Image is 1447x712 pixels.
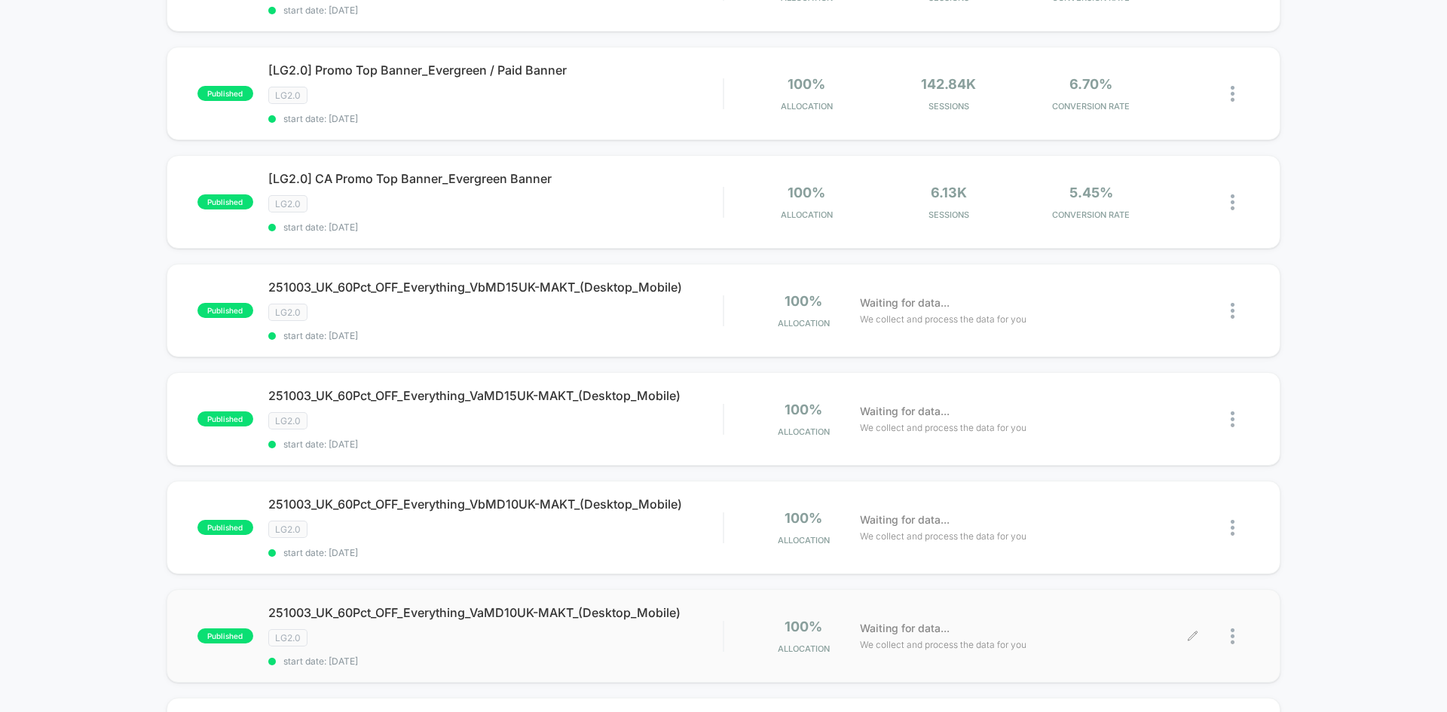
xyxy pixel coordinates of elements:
[1231,628,1234,644] img: close
[788,185,825,200] span: 100%
[778,318,830,328] span: Allocation
[268,497,723,512] span: 251003_UK_60Pct_OFF_Everything_VbMD10UK-MAKT_(Desktop_Mobile)
[1231,520,1234,536] img: close
[268,5,723,16] span: start date: [DATE]
[197,194,253,209] span: published
[860,420,1026,435] span: We collect and process the data for you
[268,439,723,450] span: start date: [DATE]
[882,209,1017,220] span: Sessions
[860,529,1026,543] span: We collect and process the data for you
[882,101,1017,112] span: Sessions
[268,171,723,186] span: [LG2.0] CA Promo Top Banner_Evergreen Banner
[860,295,950,311] span: Waiting for data...
[788,76,825,92] span: 100%
[785,510,822,526] span: 100%
[268,330,723,341] span: start date: [DATE]
[197,628,253,643] span: published
[921,76,976,92] span: 142.84k
[860,512,950,528] span: Waiting for data...
[1231,411,1234,427] img: close
[778,535,830,545] span: Allocation
[781,209,833,220] span: Allocation
[931,185,967,200] span: 6.13k
[268,412,307,429] span: LG2.0
[268,87,307,104] span: LG2.0
[860,637,1026,652] span: We collect and process the data for you
[268,521,307,538] span: LG2.0
[268,655,723,667] span: start date: [DATE]
[781,101,833,112] span: Allocation
[1231,86,1234,102] img: close
[778,426,830,437] span: Allocation
[860,620,950,637] span: Waiting for data...
[268,280,723,295] span: 251003_UK_60Pct_OFF_Everything_VbMD15UK-MAKT_(Desktop_Mobile)
[785,293,822,309] span: 100%
[1023,209,1158,220] span: CONVERSION RATE
[268,195,307,212] span: LG2.0
[1069,185,1113,200] span: 5.45%
[197,520,253,535] span: published
[268,63,723,78] span: [LG2.0] Promo Top Banner_Evergreen / Paid Banner
[268,222,723,233] span: start date: [DATE]
[197,303,253,318] span: published
[1023,101,1158,112] span: CONVERSION RATE
[1231,303,1234,319] img: close
[268,629,307,646] span: LG2.0
[860,312,1026,326] span: We collect and process the data for you
[1231,194,1234,210] img: close
[268,547,723,558] span: start date: [DATE]
[268,605,723,620] span: 251003_UK_60Pct_OFF_Everything_VaMD10UK-MAKT_(Desktop_Mobile)
[785,402,822,417] span: 100%
[197,411,253,426] span: published
[785,619,822,634] span: 100%
[268,113,723,124] span: start date: [DATE]
[268,388,723,403] span: 251003_UK_60Pct_OFF_Everything_VaMD15UK-MAKT_(Desktop_Mobile)
[1069,76,1112,92] span: 6.70%
[778,643,830,654] span: Allocation
[860,403,950,420] span: Waiting for data...
[268,304,307,321] span: LG2.0
[197,86,253,101] span: published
